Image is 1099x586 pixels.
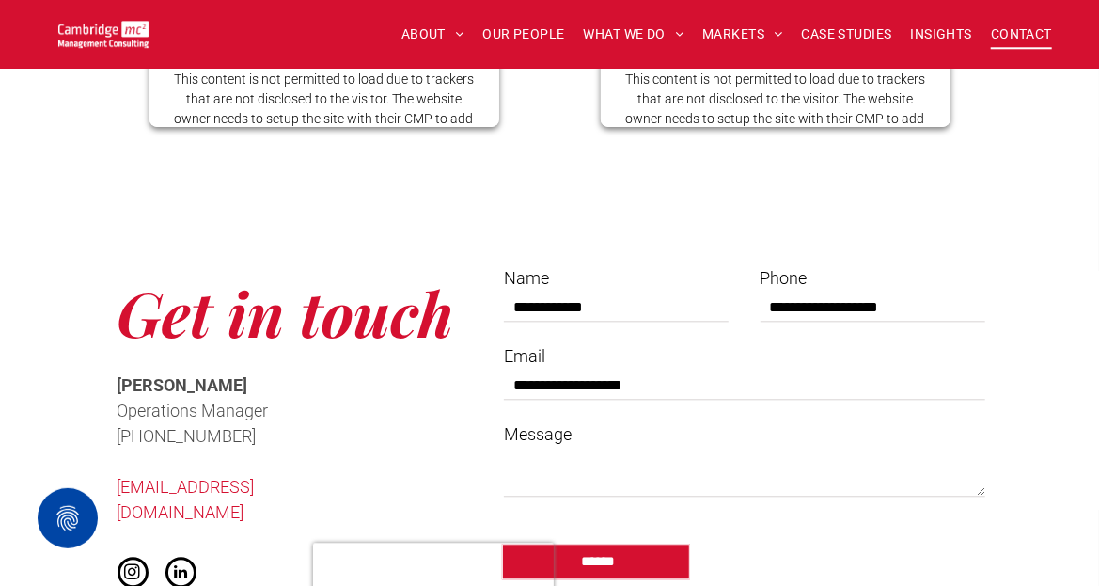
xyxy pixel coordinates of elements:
[118,272,454,353] span: Get in touch
[981,20,1061,49] a: CONTACT
[693,20,792,49] a: MARKETS
[623,69,928,148] p: This content is not permitted to load due to trackers that are not disclosed to the visitor. The ...
[392,20,474,49] a: ABOUT
[58,21,149,49] img: Cambridge MC Logo
[902,20,981,49] a: INSIGHTS
[793,20,902,49] a: CASE STUDIES
[504,265,729,291] label: Name
[172,69,477,148] p: This content is not permitted to load due to trackers that are not disclosed to the visitor. The ...
[761,265,985,291] label: Phone
[574,20,694,49] a: WHAT WE DO
[473,20,573,49] a: OUR PEOPLE
[118,375,248,395] span: [PERSON_NAME]
[504,421,985,447] label: Message
[118,426,257,446] span: [PHONE_NUMBER]
[118,477,255,522] a: [EMAIL_ADDRESS][DOMAIN_NAME]
[118,401,269,420] span: Operations Manager
[58,24,149,43] a: Your Business Transformed | Cambridge Management Consulting
[504,343,985,369] label: Email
